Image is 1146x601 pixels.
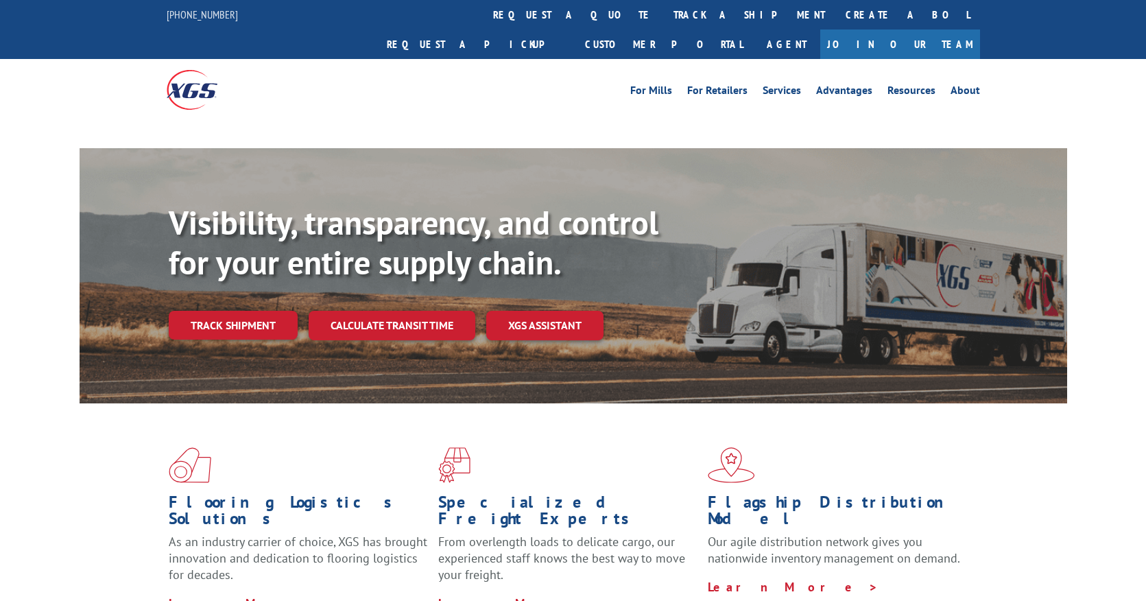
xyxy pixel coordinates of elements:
a: Join Our Team [820,30,980,59]
a: About [951,85,980,100]
img: xgs-icon-total-supply-chain-intelligence-red [169,447,211,483]
span: As an industry carrier of choice, XGS has brought innovation and dedication to flooring logistics... [169,534,427,582]
a: Services [763,85,801,100]
a: [PHONE_NUMBER] [167,8,238,21]
a: For Mills [630,85,672,100]
b: Visibility, transparency, and control for your entire supply chain. [169,201,658,283]
a: Learn More > [708,579,879,595]
a: For Retailers [687,85,748,100]
h1: Flagship Distribution Model [708,494,967,534]
h1: Specialized Freight Experts [438,494,697,534]
a: Calculate transit time [309,311,475,340]
p: From overlength loads to delicate cargo, our experienced staff knows the best way to move your fr... [438,534,697,595]
a: XGS ASSISTANT [486,311,604,340]
span: Our agile distribution network gives you nationwide inventory management on demand. [708,534,960,566]
a: Customer Portal [575,30,753,59]
a: Resources [887,85,935,100]
a: Track shipment [169,311,298,340]
a: Request a pickup [377,30,575,59]
img: xgs-icon-flagship-distribution-model-red [708,447,755,483]
img: xgs-icon-focused-on-flooring-red [438,447,470,483]
a: Advantages [816,85,872,100]
h1: Flooring Logistics Solutions [169,494,428,534]
a: Agent [753,30,820,59]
